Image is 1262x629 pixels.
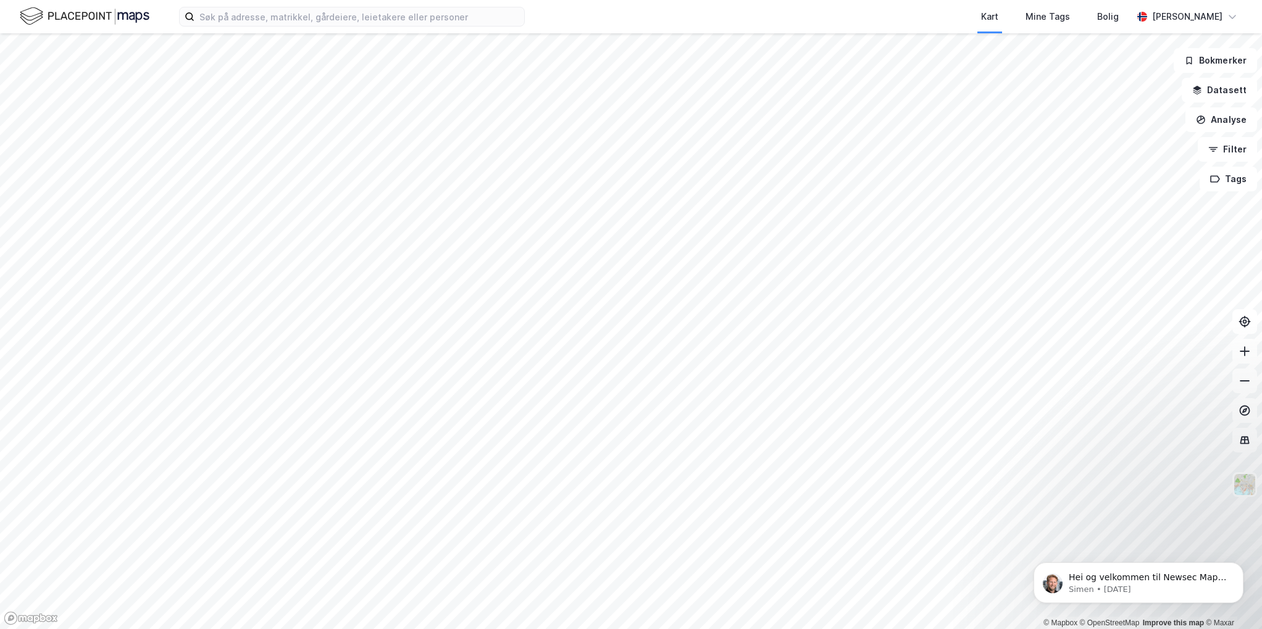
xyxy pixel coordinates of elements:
[1233,473,1256,496] img: Z
[1185,107,1257,132] button: Analyse
[1200,167,1257,191] button: Tags
[1174,48,1257,73] button: Bokmerker
[20,6,149,27] img: logo.f888ab2527a4732fd821a326f86c7f29.svg
[1182,78,1257,102] button: Datasett
[1143,619,1204,627] a: Improve this map
[1026,9,1070,24] div: Mine Tags
[1152,9,1222,24] div: [PERSON_NAME]
[4,611,58,625] a: Mapbox homepage
[981,9,998,24] div: Kart
[1043,619,1077,627] a: Mapbox
[1097,9,1119,24] div: Bolig
[1015,536,1262,623] iframe: Intercom notifications message
[194,7,524,26] input: Søk på adresse, matrikkel, gårdeiere, leietakere eller personer
[1080,619,1140,627] a: OpenStreetMap
[1198,137,1257,162] button: Filter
